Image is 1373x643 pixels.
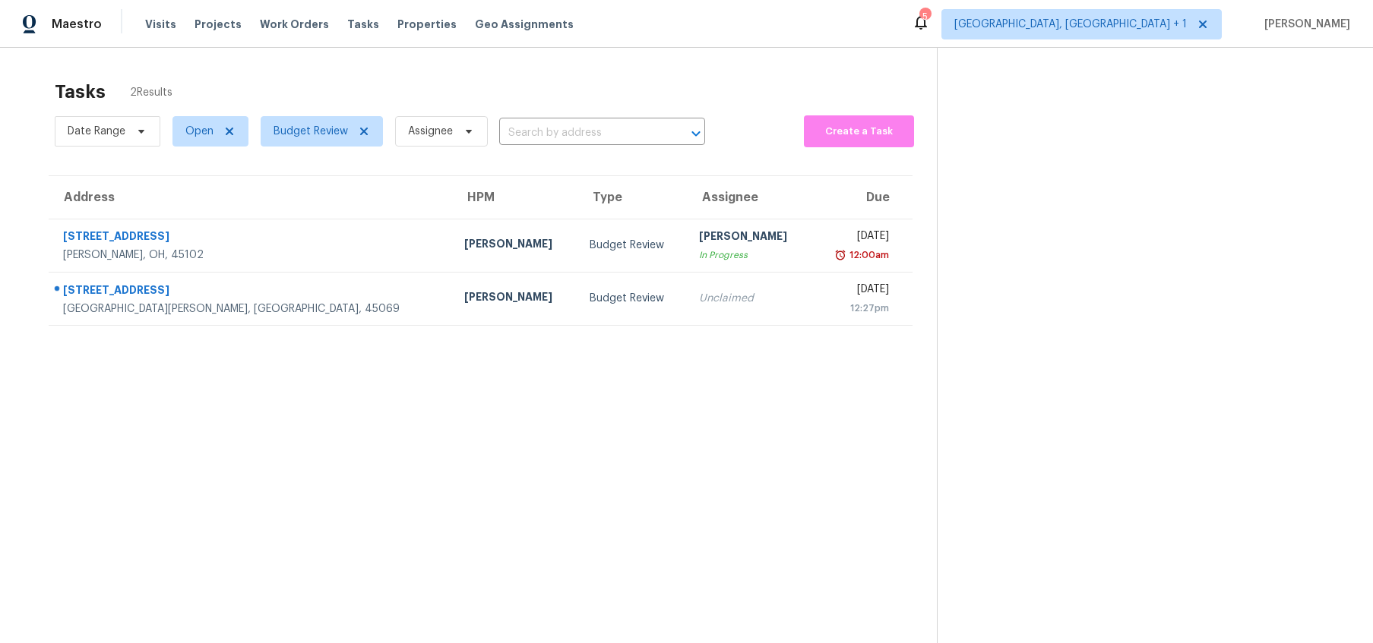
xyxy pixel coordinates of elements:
div: [STREET_ADDRESS] [63,282,440,301]
div: [PERSON_NAME], OH, 45102 [63,247,440,263]
th: Assignee [687,176,811,219]
div: [PERSON_NAME] [464,236,565,255]
div: [GEOGRAPHIC_DATA][PERSON_NAME], [GEOGRAPHIC_DATA], 45069 [63,301,440,317]
span: Budget Review [274,124,348,139]
div: [PERSON_NAME] [464,289,565,308]
img: Overdue Alarm Icon [834,247,846,263]
span: [GEOGRAPHIC_DATA], [GEOGRAPHIC_DATA] + 1 [954,17,1187,32]
div: [STREET_ADDRESS] [63,229,440,247]
div: 12:27pm [824,301,889,316]
span: Create a Task [811,123,906,140]
div: [PERSON_NAME] [699,229,799,247]
div: [DATE] [824,229,889,247]
div: Unclaimed [699,291,799,306]
span: Properties [397,17,457,32]
span: Open [185,124,214,139]
span: Work Orders [260,17,329,32]
div: In Progress [699,247,799,263]
span: Date Range [68,124,125,139]
input: Search by address [499,121,663,145]
div: Budget Review [590,238,675,253]
div: 12:00am [846,247,889,263]
span: Projects [195,17,242,32]
div: [DATE] [824,282,889,301]
span: 2 Results [130,85,172,100]
span: Assignee [408,124,453,139]
div: Budget Review [590,291,675,306]
button: Create a Task [804,115,914,147]
button: Open [685,123,707,144]
span: Geo Assignments [475,17,574,32]
h2: Tasks [55,84,106,99]
span: Tasks [347,19,379,30]
th: Type [577,176,687,219]
th: Address [49,176,452,219]
th: HPM [452,176,577,219]
span: Visits [145,17,176,32]
div: 5 [919,9,930,24]
span: Maestro [52,17,102,32]
span: [PERSON_NAME] [1258,17,1350,32]
th: Due [812,176,913,219]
